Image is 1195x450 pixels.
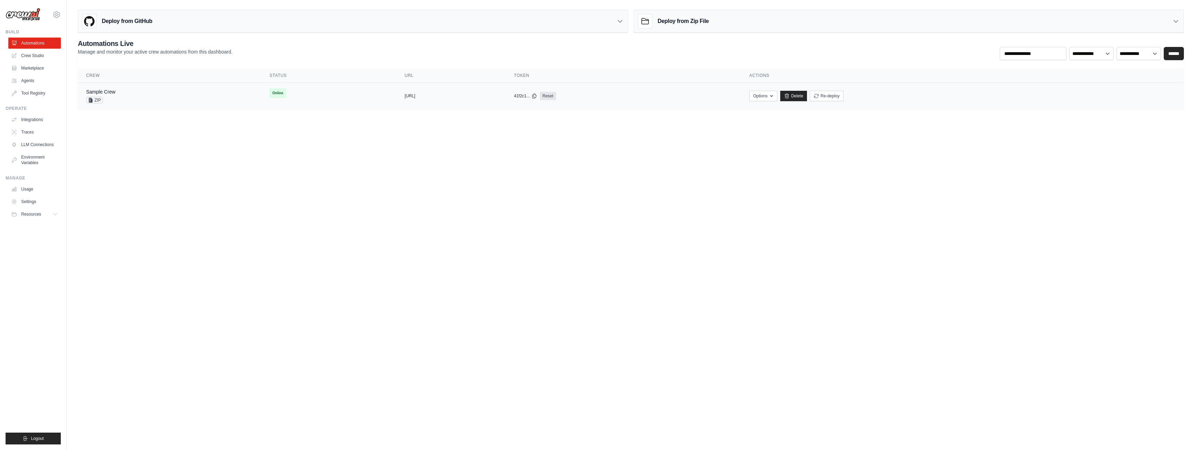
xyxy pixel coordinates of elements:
[261,69,396,83] th: Status
[741,69,1184,83] th: Actions
[8,127,61,138] a: Traces
[6,175,61,181] div: Manage
[506,69,741,83] th: Token
[86,97,103,104] span: ZIP
[82,14,96,28] img: GitHub Logo
[6,433,61,444] button: Logout
[8,75,61,86] a: Agents
[31,436,44,441] span: Logout
[8,38,61,49] a: Automations
[8,88,61,99] a: Tool Registry
[21,211,41,217] span: Resources
[102,17,152,25] h3: Deploy from GitHub
[8,50,61,61] a: Crew Studio
[8,139,61,150] a: LLM Connections
[8,184,61,195] a: Usage
[78,39,232,48] h2: Automations Live
[8,152,61,168] a: Environment Variables
[1160,417,1195,450] iframe: Chat Widget
[658,17,709,25] h3: Deploy from Zip File
[396,69,506,83] th: URL
[270,88,286,98] span: Online
[6,29,61,35] div: Build
[749,91,777,101] button: Options
[78,69,261,83] th: Crew
[8,63,61,74] a: Marketplace
[78,48,232,55] p: Manage and monitor your active crew automations from this dashboard.
[780,91,807,101] a: Delete
[6,8,40,21] img: Logo
[8,209,61,220] button: Resources
[540,92,556,100] a: Reset
[8,196,61,207] a: Settings
[6,106,61,111] div: Operate
[514,93,537,99] button: 41f2c1...
[8,114,61,125] a: Integrations
[810,91,843,101] button: Re-deploy
[86,89,115,95] a: Sample Crew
